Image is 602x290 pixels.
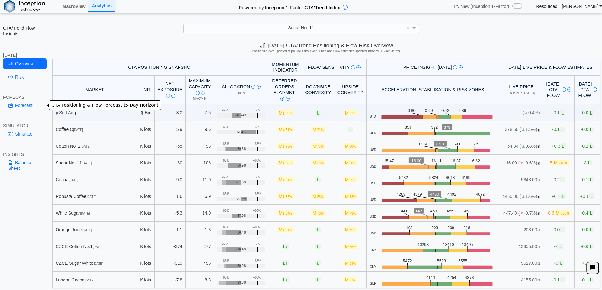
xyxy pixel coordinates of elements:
div: Maximum Capacity [189,78,211,95]
text: 13410 [444,242,456,247]
span: L [560,193,566,199]
td: K lots [137,222,155,238]
div: Allocation [217,84,265,90]
span: ↓ 68% [561,212,569,215]
div: -65% [222,209,229,213]
text: 16.00 [412,158,422,163]
text: 216 [465,225,472,230]
span: L [588,143,594,149]
th: Acceleration, Stabilisation & Risk Zones [367,76,499,104]
span: CNY [370,248,376,252]
span: ↓ [283,194,285,199]
div: -65% [222,226,229,229]
span: [DATE] CTA/Trend Positioning & Flow Risk Overview [260,43,393,49]
img: Read More [201,91,205,95]
td: 7.5 [186,104,214,121]
td: 6.9 [186,188,214,205]
a: Analytics [88,0,115,12]
text: 16.11 [433,158,443,163]
span: in % [238,91,245,95]
text: 193 [407,225,413,230]
span: L [560,110,565,115]
span: [DATE] [82,162,92,165]
img: Info [453,65,457,69]
td: 4460.00 ( 1.6%) [499,188,543,205]
td: 378.60 ( 1.5%) [499,121,543,138]
span: ▲ [521,127,526,132]
text: 0.09 [425,108,433,113]
img: Read More [356,65,361,69]
span: OPEN: Market session is currently open. [537,162,540,165]
span: -0.0 [581,110,594,115]
text: 4672 [478,192,487,197]
span: M [343,193,357,199]
text: 64.3 [438,142,446,146]
div: +65% [253,125,261,129]
span: [DATE] [73,128,83,132]
td: 9.6 [186,121,214,138]
span: -0.2 [581,143,594,149]
td: K lots [137,238,155,255]
td: -5.3 [155,205,186,222]
span: 68% [286,162,292,165]
span: +0.1 [580,193,594,199]
span: ▲ [524,110,528,115]
span: -78.4% [236,247,246,251]
span: 55% [317,195,324,198]
div: Robusta Coffee [56,193,134,199]
text: 359 [405,125,412,130]
div: +65% [253,142,261,146]
span: -56.9% [236,164,246,168]
span: -37.9% [236,214,246,218]
div: -65% [222,175,229,179]
img: Read More [286,97,290,101]
text: 372 [432,125,439,130]
span: -40.44% [235,114,247,117]
span: L [588,177,594,182]
span: L [587,160,592,165]
span: [DATE] [69,178,78,182]
text: 0.72 [441,108,449,113]
span: USD [370,148,376,152]
span: M [343,177,357,182]
span: ▲ [521,194,526,199]
div: +65% [253,175,261,179]
td: 93 [186,138,214,155]
span: × [406,25,410,31]
div: Coffee C [56,127,134,132]
img: Info [196,91,200,95]
span: M [343,244,357,249]
th: [DATE] Live Price & Flow Estimates [499,59,600,76]
a: [PERSON_NAME] [562,3,602,9]
span: (15-min delayed) [507,91,535,95]
span: 59% [286,111,292,115]
div: -65% [222,192,229,196]
span: USD [370,198,376,202]
th: Live Price [499,76,543,104]
span: ↓ [283,160,285,165]
span: NO FEED: Live data feed not provided for this market. [537,245,540,249]
span: L [588,110,594,115]
span: [DATE] [82,228,92,232]
img: Info [593,87,597,92]
div: CZCE Cotton No.1 [56,244,134,249]
span: ↓ [283,210,285,216]
span: -2 [554,244,563,249]
span: -5 [549,160,569,165]
td: 456 [186,255,214,272]
text: 6013 [447,175,457,180]
span: L [588,244,594,249]
td: 13355.00 [499,238,543,255]
div: CTA Positioning & Flow Forecast (5-Day Horizon) [49,100,161,110]
div: +65% [253,226,261,229]
td: 11.0 [186,171,214,188]
td: -374 [155,238,186,255]
span: 71% [317,128,324,132]
span: NO FEED: Live data feed not provided for this market. [537,228,540,232]
div: -65% [222,159,229,163]
span: L [282,244,289,249]
span: +0.3 [551,143,566,149]
td: K lots [137,205,155,222]
span: 61.4% [237,130,246,134]
text: 441 [401,209,408,213]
